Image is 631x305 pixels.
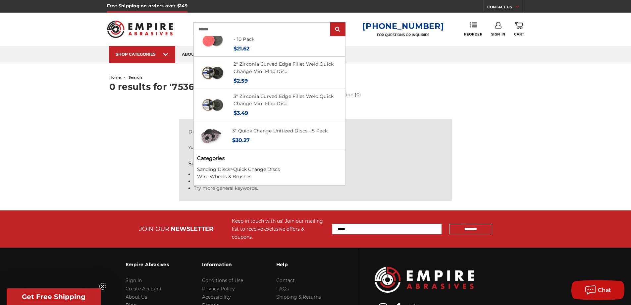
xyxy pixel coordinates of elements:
img: 3 inch surface preparation discs [201,29,224,52]
a: 3" Zirconia Curved Edge Fillet Weld Quick Change Mini Flap Disc [234,93,334,107]
input: Submit [331,23,344,36]
button: Chat [571,280,624,300]
button: Close teaser [99,283,106,290]
div: Get Free ShippingClose teaser [7,288,101,305]
h5: Categories [197,155,342,162]
a: Cart [514,22,524,37]
a: 3" Quick Change Unitized Discs - 5 Pack [232,128,328,134]
a: Wire Wheels & Brushes [197,174,251,180]
h3: Empire Abrasives [126,258,169,271]
div: Keep in touch with us! Join our mailing list to receive exclusive offers & coupons. [232,217,326,241]
a: Conditions of Use [202,277,243,283]
span: $2.59 [234,78,248,84]
a: Quick Change Discs [233,166,280,172]
img: BHA 3 inch quick change curved edge flap discs [201,94,224,116]
a: Sign In [126,277,142,283]
a: About Us [126,294,147,300]
img: Empire Abrasives Logo Image [375,267,474,292]
li: > [194,166,345,173]
img: BHA 2 inch mini curved edge quick change flap discs [201,61,224,84]
span: Cart [514,32,524,37]
p: Your search for " " did not match any products or information. [188,145,443,151]
a: Privacy Policy [202,286,235,292]
span: Sign In [491,32,505,37]
h1: 0 results for '753682' [109,82,522,91]
span: JOIN OUR [139,225,169,233]
span: search [129,75,142,80]
span: $21.62 [234,45,249,52]
p: FOR QUESTIONS OR INQUIRIES [362,33,444,37]
a: Reorder [464,22,482,36]
img: Empire Abrasives [107,16,173,42]
a: Contact [276,277,295,283]
h5: Suggestions: [188,160,443,168]
span: Chat [598,287,611,293]
a: Create Account [126,286,162,292]
h3: Help [276,258,321,271]
a: FAQs [276,286,289,292]
div: SHOP CATEGORIES [116,52,169,57]
a: Sanding Discs [197,166,230,172]
span: Reorder [464,32,482,37]
a: home [109,75,121,80]
a: Accessibility [202,294,231,300]
a: Shipping & Returns [276,294,321,300]
a: 2" Zirconia Curved Edge Fillet Weld Quick Change Mini Flap Disc [234,61,334,75]
a: about us [175,46,210,63]
li: Try more general keywords. [194,185,443,192]
span: Get Free Shipping [22,293,85,301]
a: [PHONE_NUMBER] [362,21,444,31]
span: $30.27 [232,137,250,143]
span: NEWSLETTER [171,225,213,233]
a: CONTACT US [487,3,524,13]
span: $3.49 [234,110,248,116]
div: Did you mean: [188,128,443,135]
h3: Information [202,258,243,271]
img: 3" Quick Change Unitized Discs - 5 Pack [200,125,223,147]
